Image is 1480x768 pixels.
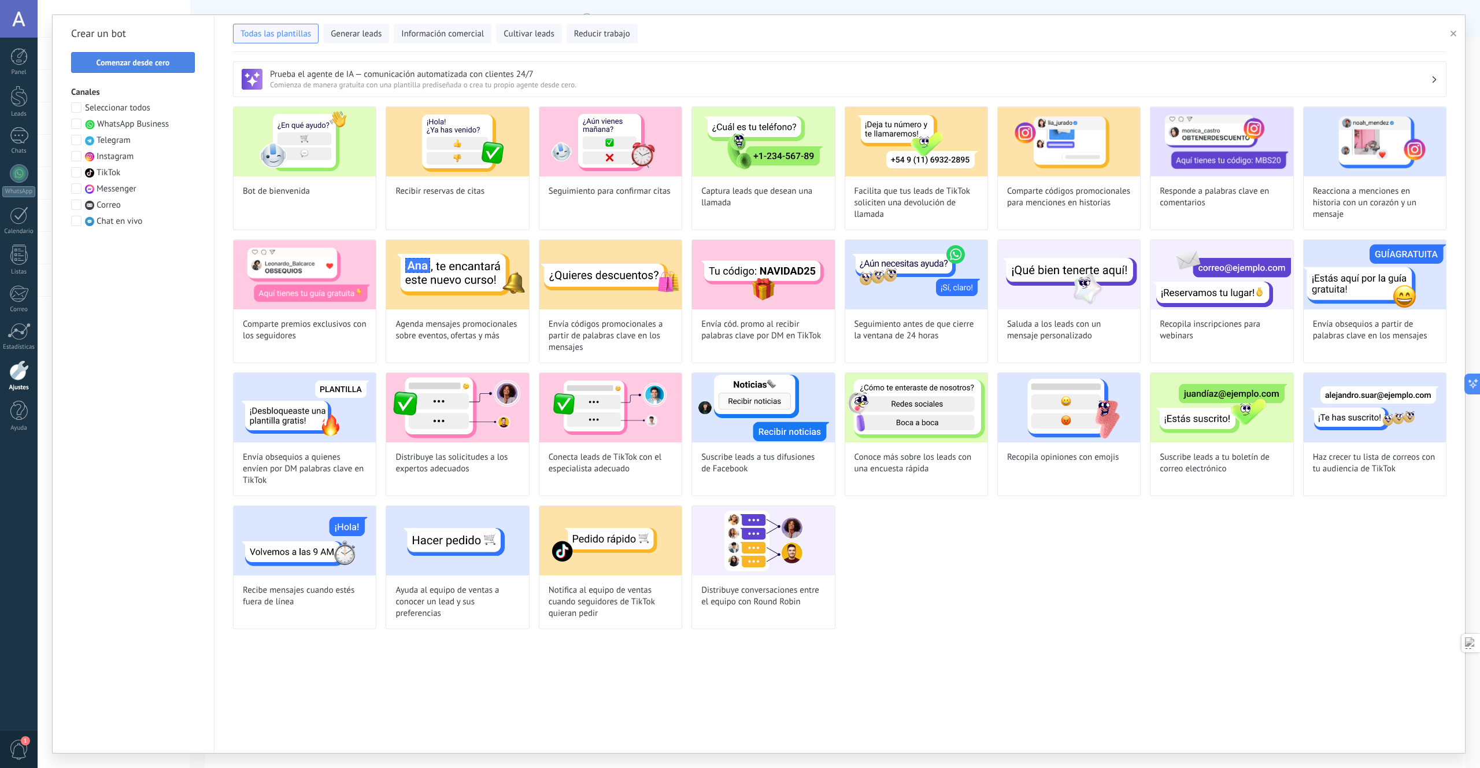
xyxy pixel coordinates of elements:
span: Agenda mensajes promocionales sobre eventos, ofertas y más [395,319,519,342]
img: Seguimiento para confirmar citas [539,107,682,176]
span: Chat en vivo [97,216,142,227]
span: Messenger [97,183,136,195]
h3: Prueba el agente de IA — comunicación automatizada con clientes 24/7 [270,69,1431,80]
span: Reducir trabajo [574,28,630,40]
img: Agenda mensajes promocionales sobre eventos, ofertas y más [386,240,528,309]
img: Recibe mensajes cuando estés fuera de línea [234,506,376,575]
span: Notifica al equipo de ventas cuando seguidores de TikTok quieran pedir [549,585,672,619]
span: Envía obsequios a partir de palabras clave en los mensajes [1313,319,1437,342]
span: Distribuye las solicitudes a los expertos adecuados [395,452,519,475]
h2: Crear un bot [71,24,195,43]
img: Recibir reservas de citas [386,107,528,176]
span: Seguimiento antes de que cierre la ventana de 24 horas [854,319,978,342]
button: Información comercial [394,24,491,43]
img: Responde a palabras clave en comentarios [1150,107,1293,176]
span: Recibir reservas de citas [395,186,484,197]
span: Captura leads que desean una llamada [701,186,825,209]
span: Generar leads [331,28,382,40]
span: Instagram [97,151,134,163]
img: Notifica al equipo de ventas cuando seguidores de TikTok quieran pedir [539,506,682,575]
img: Distribuye las solicitudes a los expertos adecuados [386,373,528,442]
span: Conecta leads de TikTok con el especialista adecuado [549,452,672,475]
span: Telegram [97,135,131,146]
span: Envía cód. promo al recibir palabras clave por DM en TikTok [701,319,825,342]
span: Haz crecer tu lista de correos con tu audiencia de TikTok [1313,452,1437,475]
div: Ajustes [2,384,36,392]
div: Chats [2,147,36,155]
img: Reacciona a menciones en historia con un corazón y un mensaje [1304,107,1446,176]
span: Envía obsequios a quienes envíen por DM palabras clave en TikTok [243,452,367,486]
div: Listas [2,268,36,276]
button: Generar leads [323,24,389,43]
img: Distribuye conversaciones entre el equipo con Round Robin [692,506,834,575]
button: Todas las plantillas [233,24,319,43]
span: Suscribe leads a tus difusiones de Facebook [701,452,825,475]
span: WhatsApp Business [97,119,169,130]
img: Envía cód. promo al recibir palabras clave por DM en TikTok [692,240,834,309]
span: Bot de bienvenida [243,186,310,197]
img: Suscribe leads a tu boletín de correo electrónico [1150,373,1293,442]
span: Comienza de manera gratuita con una plantilla prediseñada o crea tu propio agente desde cero. [270,80,1431,90]
span: Seguimiento para confirmar citas [549,186,671,197]
div: Ayuda [2,424,36,432]
div: Correo [2,306,36,313]
span: Facilita que tus leads de TikTok soliciten una devolución de llamada [854,186,978,220]
button: Reducir trabajo [567,24,638,43]
span: Ayuda al equipo de ventas a conocer un lead y sus preferencias [395,585,519,619]
h3: Canales [71,87,195,98]
img: Comparte premios exclusivos con los seguidores [234,240,376,309]
span: Responde a palabras clave en comentarios [1160,186,1283,209]
span: Cultivar leads [504,28,554,40]
span: Suscribe leads a tu boletín de correo electrónico [1160,452,1283,475]
span: Saluda a los leads con un mensaje personalizado [1007,319,1131,342]
span: TikTok [97,167,120,179]
div: Leads [2,110,36,118]
button: Comenzar desde cero [71,52,195,73]
img: Recopila opiniones con emojis [998,373,1140,442]
span: Distribuye conversaciones entre el equipo con Round Robin [701,585,825,608]
span: Comparte premios exclusivos con los seguidores [243,319,367,342]
span: Recopila inscripciones para webinars [1160,319,1283,342]
img: Comparte códigos promocionales para menciones en historias [998,107,1140,176]
img: Captura leads que desean una llamada [692,107,834,176]
span: Comenzar desde cero [97,58,170,67]
img: Conecta leads de TikTok con el especialista adecuado [539,373,682,442]
img: Facilita que tus leads de TikTok soliciten una devolución de llamada [845,107,987,176]
img: Conoce más sobre los leads con una encuesta rápida [845,373,987,442]
div: Panel [2,69,36,76]
span: Seleccionar todos [85,102,150,114]
span: Información comercial [401,28,484,40]
span: Recibe mensajes cuando estés fuera de línea [243,585,367,608]
img: Ayuda al equipo de ventas a conocer un lead y sus preferencias [386,506,528,575]
div: Estadísticas [2,344,36,351]
img: Recopila inscripciones para webinars [1150,240,1293,309]
button: Cultivar leads [496,24,561,43]
span: Reacciona a menciones en historia con un corazón y un mensaje [1313,186,1437,220]
span: 1 [21,736,30,745]
span: Conoce más sobre los leads con una encuesta rápida [854,452,978,475]
span: Recopila opiniones con emojis [1007,452,1119,463]
div: Calendario [2,228,36,235]
div: WhatsApp [2,186,35,197]
img: Envía obsequios a quienes envíen por DM palabras clave en TikTok [234,373,376,442]
img: Haz crecer tu lista de correos con tu audiencia de TikTok [1304,373,1446,442]
img: Bot de bienvenida [234,107,376,176]
span: Correo [97,200,121,211]
span: Envía códigos promocionales a partir de palabras clave en los mensajes [549,319,672,353]
span: Todas las plantillas [240,28,311,40]
img: Saluda a los leads con un mensaje personalizado [998,240,1140,309]
img: Envía códigos promocionales a partir de palabras clave en los mensajes [539,240,682,309]
img: Seguimiento antes de que cierre la ventana de 24 horas [845,240,987,309]
img: Envía obsequios a partir de palabras clave en los mensajes [1304,240,1446,309]
img: Suscribe leads a tus difusiones de Facebook [692,373,834,442]
span: Comparte códigos promocionales para menciones en historias [1007,186,1131,209]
